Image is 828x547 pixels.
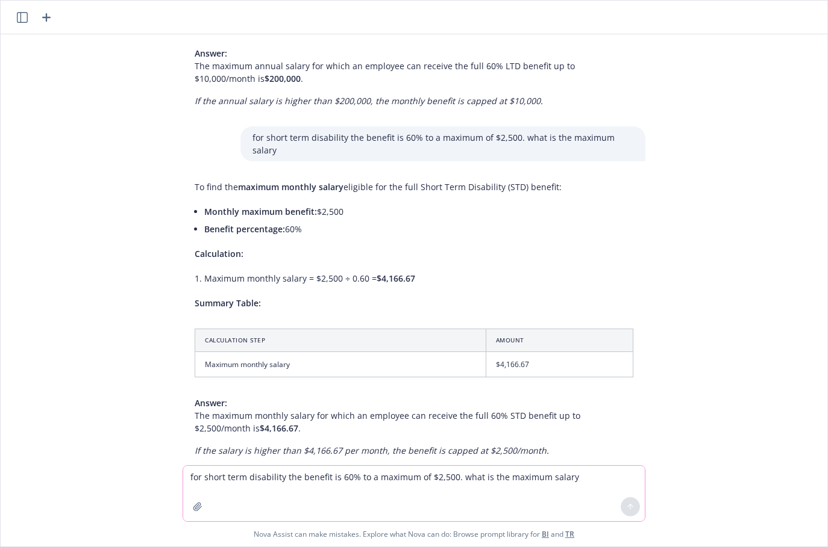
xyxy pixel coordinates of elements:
[204,223,285,235] span: Benefit percentage:
[486,329,633,351] th: Amount
[542,529,549,539] a: BI
[204,220,633,238] li: 60%
[238,181,343,193] span: maximum monthly salary
[195,48,227,59] span: Answer:
[195,297,261,309] span: Summary Table:
[265,73,301,84] span: $200,000
[204,203,633,220] li: $2,500
[195,397,227,409] span: Answer:
[195,329,486,351] th: Calculation Step
[486,351,633,377] td: $4,166.67
[195,181,633,193] p: To find the eligible for the full Short Term Disability (STD) benefit:
[195,445,549,456] em: If the salary is higher than $4,166.67 per month, the benefit is capped at $2,500/month.
[260,422,298,434] span: $4,166.67
[377,273,415,284] span: $4,166.67
[565,529,574,539] a: TR
[195,95,543,107] em: If the annual salary is higher than $200,000, the monthly benefit is capped at $10,000.
[204,270,633,287] li: Maximum monthly salary = $2,500 ÷ 0.60 =
[195,351,486,377] td: Maximum monthly salary
[195,248,243,259] span: Calculation:
[5,522,823,546] span: Nova Assist can make mistakes. Explore what Nova can do: Browse prompt library for and
[195,47,633,85] p: The maximum annual salary for which an employee can receive the full 60% LTD benefit up to $10,00...
[252,131,633,156] p: for short term disability the benefit is 60% to a maximum of $2,500. what is the maximum salary
[204,206,317,217] span: Monthly maximum benefit:
[195,397,633,434] p: The maximum monthly salary for which an employee can receive the full 60% STD benefit up to $2,50...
